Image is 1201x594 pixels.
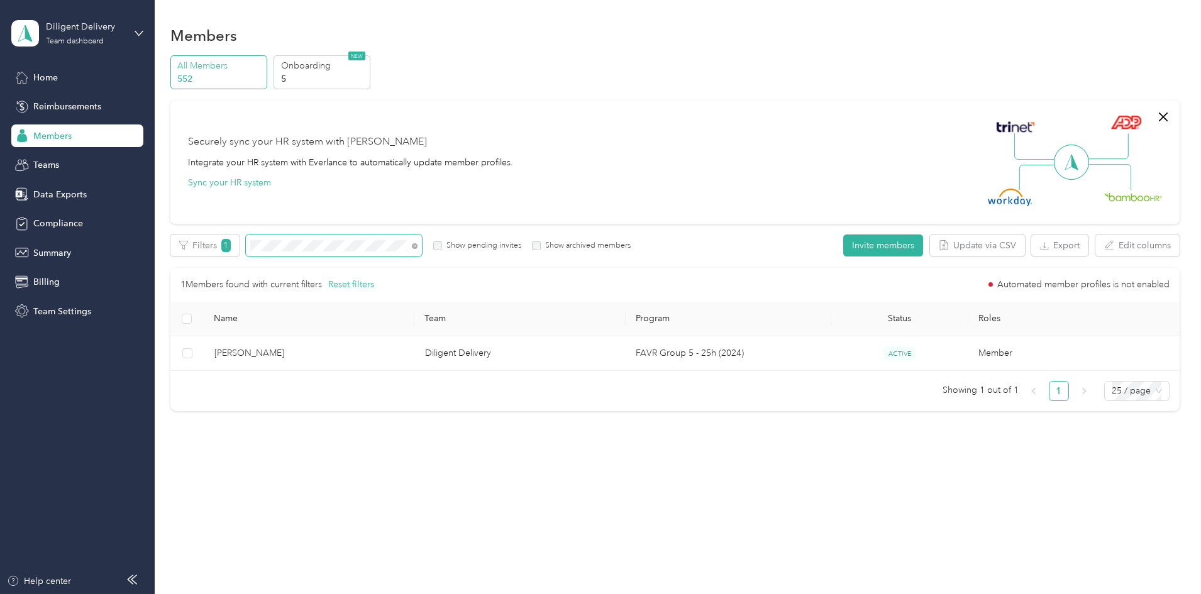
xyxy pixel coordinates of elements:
span: Automated member profiles is not enabled [997,280,1170,289]
img: Line Right Down [1087,164,1131,191]
td: FAVR Group 5 - 25h (2024) [626,336,831,371]
td: Diligent Delivery [415,336,626,371]
span: left [1030,387,1038,395]
span: Data Exports [33,188,87,201]
button: Edit columns [1095,234,1180,256]
span: Billing [33,275,60,289]
th: Name [204,302,414,336]
button: right [1074,381,1094,401]
li: Next Page [1074,381,1094,401]
button: Export [1031,234,1088,256]
button: Reset filters [328,278,374,292]
img: Trinet [993,118,1038,136]
label: Show archived members [541,240,631,251]
label: Show pending invites [442,240,521,251]
span: Reimbursements [33,100,101,113]
span: [PERSON_NAME] [214,346,405,360]
span: NEW [348,52,365,60]
span: Team Settings [33,305,91,318]
span: Summary [33,246,71,260]
button: Invite members [843,234,923,256]
span: ACTIVE [884,347,916,360]
span: Home [33,71,58,84]
button: left [1024,381,1044,401]
th: Status [831,302,968,336]
span: Teams [33,158,59,172]
button: Sync your HR system [188,176,271,189]
th: Roles [968,302,1180,336]
span: Members [33,129,72,143]
li: 1 [1049,381,1069,401]
img: Line Right Up [1085,133,1129,160]
img: Line Left Down [1019,164,1063,190]
p: 1 Members found with current filters [180,278,322,292]
span: Name [214,313,404,324]
img: ADP [1110,115,1141,129]
button: Update via CSV [930,234,1025,256]
span: right [1080,387,1088,395]
div: Securely sync your HR system with [PERSON_NAME] [188,135,427,150]
div: Team dashboard [46,38,104,45]
img: Line Left Up [1014,133,1058,160]
img: Workday [988,189,1032,206]
div: Page Size [1104,381,1170,401]
button: Help center [7,575,71,588]
p: Onboarding [281,59,367,72]
th: Team [414,302,625,336]
p: All Members [177,59,263,72]
td: Member [968,336,1179,371]
span: 25 / page [1112,382,1162,400]
div: Integrate your HR system with Everlance to automatically update member profiles. [188,156,513,169]
th: Program [626,302,831,336]
p: 5 [281,72,367,85]
td: Karla Briones [204,336,415,371]
span: Showing 1 out of 1 [943,381,1019,400]
iframe: Everlance-gr Chat Button Frame [1131,524,1201,594]
p: 552 [177,72,263,85]
button: Filters1 [170,234,240,256]
div: Diligent Delivery [46,20,125,33]
img: BambooHR [1104,192,1162,201]
span: Compliance [33,217,83,230]
h1: Members [170,29,237,42]
li: Previous Page [1024,381,1044,401]
span: 1 [221,239,231,252]
a: 1 [1049,382,1068,400]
